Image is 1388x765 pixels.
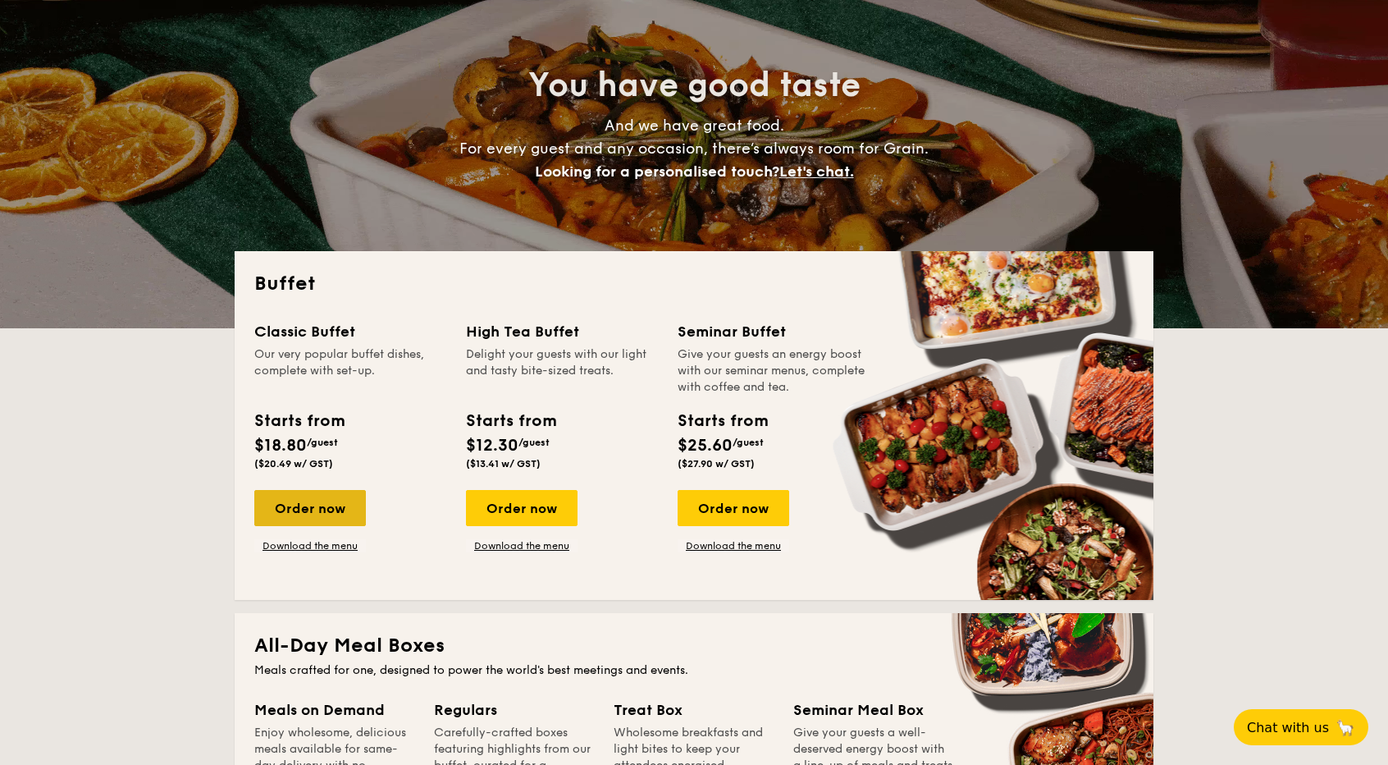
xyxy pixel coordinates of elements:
[254,699,414,721] div: Meals on Demand
[678,409,767,433] div: Starts from
[254,346,446,396] div: Our very popular buffet dishes, complete with set-up.
[254,409,344,433] div: Starts from
[678,490,789,526] div: Order now
[779,163,854,181] span: Let's chat.
[1247,720,1329,735] span: Chat with us
[1234,709,1368,745] button: Chat with us🦙
[254,436,307,456] span: $18.80
[254,662,1134,679] div: Meals crafted for one, designed to power the world's best meetings and events.
[466,346,658,396] div: Delight your guests with our light and tasty bite-sized treats.
[1335,718,1355,737] span: 🦙
[733,437,764,448] span: /guest
[793,699,953,721] div: Seminar Meal Box
[678,346,870,396] div: Give your guests an energy boost with our seminar menus, complete with coffee and tea.
[254,458,333,470] span: ($20.49 w/ GST)
[466,409,555,433] div: Starts from
[678,458,755,470] span: ($27.90 w/ GST)
[678,539,789,552] a: Download the menu
[518,437,550,448] span: /guest
[254,271,1134,297] h2: Buffet
[678,320,870,343] div: Seminar Buffet
[528,66,861,105] span: You have good taste
[254,320,446,343] div: Classic Buffet
[466,436,518,456] span: $12.30
[459,117,929,181] span: And we have great food. For every guest and any occasion, there’s always room for Grain.
[678,436,733,456] span: $25.60
[466,539,578,552] a: Download the menu
[254,490,366,526] div: Order now
[434,699,594,721] div: Regulars
[254,539,366,552] a: Download the menu
[466,490,578,526] div: Order now
[466,458,541,470] span: ($13.41 w/ GST)
[535,163,779,181] span: Looking for a personalised touch?
[254,633,1134,659] h2: All-Day Meal Boxes
[614,699,774,721] div: Treat Box
[307,437,338,448] span: /guest
[466,320,658,343] div: High Tea Buffet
